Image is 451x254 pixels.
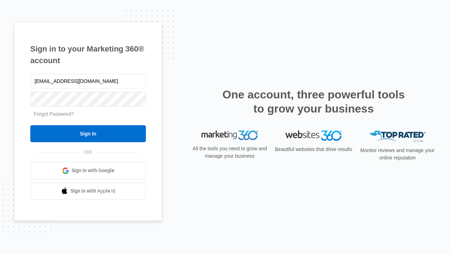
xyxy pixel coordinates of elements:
[274,146,353,153] p: Beautiful websites that drive results
[72,167,115,174] span: Sign in with Google
[30,162,146,179] a: Sign in with Google
[80,149,97,156] span: OR
[34,111,74,117] a: Forgot Password?
[220,87,407,116] h2: One account, three powerful tools to grow your business
[30,43,146,66] h1: Sign in to your Marketing 360® account
[70,187,116,195] span: Sign in with Apple Id
[30,74,146,89] input: Email
[202,131,258,140] img: Marketing 360
[285,131,342,141] img: Websites 360
[190,145,269,160] p: All the tools you need to grow and manage your business
[30,183,146,200] a: Sign in with Apple Id
[358,147,437,162] p: Monitor reviews and manage your online reputation
[369,131,426,142] img: Top Rated Local
[30,125,146,142] input: Sign In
